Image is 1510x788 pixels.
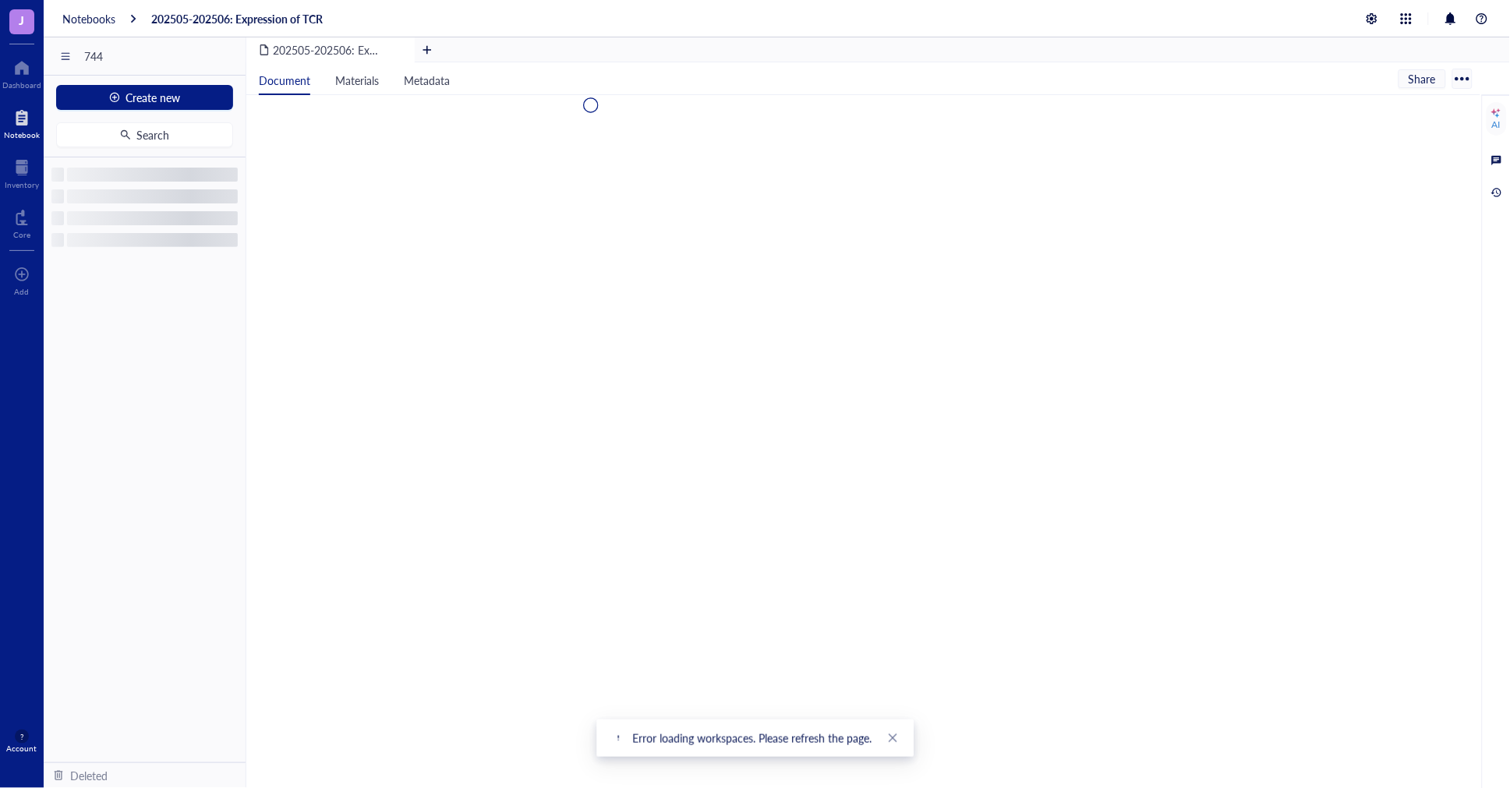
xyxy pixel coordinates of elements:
div: AI [1492,118,1501,131]
span: ? [20,732,23,741]
span: Document [259,72,310,88]
div: Add [15,287,30,296]
span: Materials [335,72,379,88]
span: 744 [84,49,239,63]
div: Deleted [70,767,108,784]
div: Core [13,230,30,239]
button: Create new [56,85,233,110]
a: Notebooks [62,12,115,26]
a: 202505-202506: Expression of TCR [151,12,323,26]
button: Search [56,122,233,147]
button: Share [1399,69,1446,88]
div: Dashboard [2,80,41,90]
a: Close [884,730,901,747]
div: Inventory [5,180,39,189]
a: Inventory [5,155,39,189]
span: Search [137,129,170,141]
a: Core [13,205,30,239]
div: Error loading workspaces. Please refresh the page. [632,730,872,747]
div: Notebook [4,130,40,140]
span: Share [1409,72,1436,86]
div: Account [7,744,37,753]
span: Create new [126,91,181,104]
span: Metadata [404,72,450,88]
a: Notebook [4,105,40,140]
span: J [19,10,25,30]
a: Dashboard [2,55,41,90]
span: close [887,733,898,744]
